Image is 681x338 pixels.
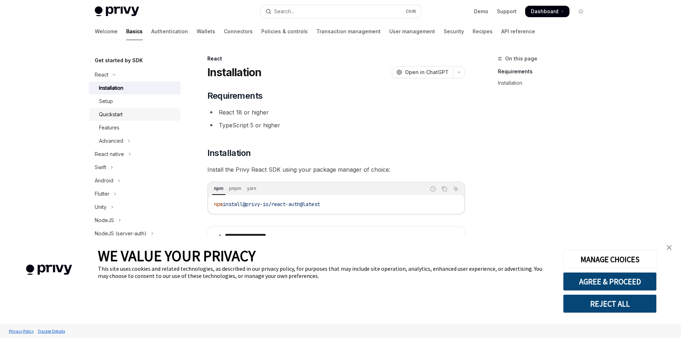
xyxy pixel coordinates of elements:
button: REJECT ALL [563,294,657,313]
a: API reference [501,23,535,40]
li: TypeScript 5 or higher [207,120,465,130]
img: close banner [667,245,672,250]
a: Security [444,23,464,40]
a: Demo [474,8,488,15]
button: Toggle Unity section [89,201,181,214]
a: Dashboard [525,6,569,17]
div: Setup [99,97,113,106]
a: Transaction management [316,23,381,40]
li: React 18 or higher [207,107,465,117]
div: NodeJS (server-auth) [95,229,147,238]
button: Toggle Android section [89,174,181,187]
button: Toggle NodeJS (server-auth) section [89,227,181,240]
a: Recipes [473,23,493,40]
a: Installation [498,77,592,89]
button: Toggle NodeJS section [89,214,181,227]
div: NodeJS [95,216,114,225]
div: npm [212,184,226,193]
div: Features [99,123,119,132]
div: Search... [274,7,294,16]
a: Features [89,121,181,134]
span: Ctrl K [406,9,416,14]
span: @privy-io/react-auth@latest [243,201,320,207]
span: install [223,201,243,207]
a: Basics [126,23,143,40]
a: Tracker Details [36,325,67,337]
a: Support [497,8,517,15]
button: AGREE & PROCEED [563,272,657,291]
a: close banner [662,240,676,255]
span: On this page [505,54,537,63]
button: Toggle React native section [89,148,181,161]
span: Open in ChatGPT [405,69,449,76]
span: Dashboard [531,8,558,15]
a: Privacy Policy [7,325,36,337]
button: Toggle Swift section [89,161,181,174]
div: Installation [99,84,123,92]
button: Open search [261,5,421,18]
button: Toggle Advanced section [89,134,181,147]
button: Ask AI [451,184,460,194]
div: yarn [245,184,258,193]
a: Setup [89,95,181,108]
div: Unity [95,203,107,211]
h1: Installation [207,66,262,79]
span: Installation [207,147,251,159]
div: This site uses cookies and related technologies, as described in our privacy policy, for purposes... [98,265,552,279]
button: Open in ChatGPT [392,66,453,78]
img: light logo [95,6,139,16]
button: Report incorrect code [428,184,438,194]
span: Requirements [207,90,263,102]
button: MANAGE CHOICES [563,250,657,269]
div: Swift [95,163,106,172]
div: Advanced [99,137,123,145]
button: Toggle React section [89,68,181,81]
a: User management [389,23,435,40]
button: Toggle Flutter section [89,187,181,200]
div: React native [95,150,124,158]
div: Android [95,176,113,185]
div: Quickstart [99,110,123,119]
a: Quickstart [89,108,181,121]
div: React [207,55,465,62]
span: Install the Privy React SDK using your package manager of choice: [207,165,465,175]
a: Connectors [224,23,253,40]
div: pnpm [227,184,243,193]
a: Wallets [197,23,215,40]
span: WE VALUE YOUR PRIVACY [98,246,256,265]
a: Installation [89,82,181,94]
img: company logo [11,254,87,285]
div: Flutter [95,190,109,198]
span: npm [214,201,223,207]
a: Requirements [498,66,592,77]
a: Policies & controls [261,23,308,40]
button: Toggle dark mode [575,6,587,17]
h5: Get started by SDK [95,56,143,65]
div: React [95,70,108,79]
a: Authentication [151,23,188,40]
button: Copy the contents from the code block [440,184,449,194]
a: Welcome [95,23,118,40]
